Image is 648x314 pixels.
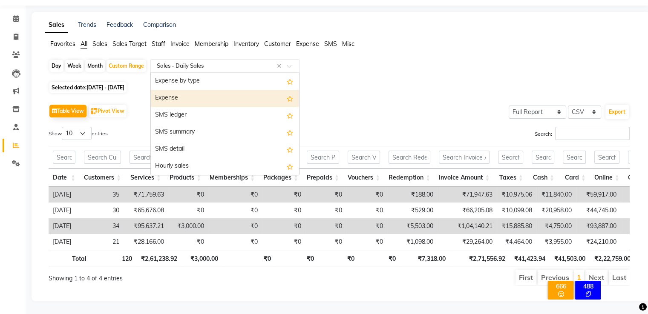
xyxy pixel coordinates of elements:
td: ₹4,750.00 [536,218,576,234]
td: ₹0 [262,203,305,218]
td: ₹1,04,140.21 [438,218,497,234]
span: Add this report to Favorites List [287,76,293,86]
th: ₹3,000.00 [181,250,222,266]
label: Show entries [49,127,108,140]
th: Invoice Amount: activate to sort column ascending [435,168,494,187]
span: Sales Target [112,40,147,48]
th: ₹0 [222,250,276,266]
td: ₹529.00 [387,203,438,218]
td: ₹24,210.00 [576,234,621,250]
th: Total [49,250,91,266]
td: ₹5,503.00 [387,218,438,234]
th: ₹41,423.94 [510,250,550,266]
td: ₹71,947.63 [438,187,497,203]
span: Add this report to Favorites List [287,144,293,154]
th: ₹0 [359,250,400,266]
div: Expense [151,90,299,107]
span: Sales [92,40,107,48]
span: Add this report to Favorites List [287,93,293,103]
th: Vouchers: activate to sort column ascending [343,168,384,187]
span: Add this report to Favorites List [287,161,293,171]
th: Customers: activate to sort column ascending [80,168,125,187]
span: Selected date: [49,82,127,93]
th: Services: activate to sort column ascending [125,168,165,187]
td: ₹0 [305,234,346,250]
td: ₹4,464.00 [497,234,536,250]
span: Favorites [50,40,75,48]
span: Customer [264,40,291,48]
th: Memberships: activate to sort column ascending [205,168,259,187]
th: ₹41,503.00 [550,250,590,266]
span: Expense [296,40,319,48]
th: Prepaids: activate to sort column ascending [302,168,343,187]
td: ₹0 [168,203,208,218]
th: ₹0 [275,250,318,266]
div: SMS detail [151,141,299,158]
input: Search Online [594,151,619,164]
div: Day [49,60,63,72]
span: SMS [324,40,337,48]
td: ₹95,637.21 [124,218,168,234]
input: Search Card [563,151,586,164]
div: Hourly sales [151,158,299,175]
td: 35 [78,187,124,203]
span: Clear all [277,62,284,71]
th: Card: activate to sort column ascending [559,168,590,187]
img: pivot.png [91,108,98,114]
th: Cash: activate to sort column ascending [527,168,559,187]
th: Products: activate to sort column ascending [165,168,205,187]
input: Search Vouchers [348,151,380,164]
td: 30 [78,203,124,218]
span: Membership [195,40,228,48]
th: Taxes: activate to sort column ascending [494,168,527,187]
td: ₹66,205.08 [438,203,497,218]
div: Expense by type [151,73,299,90]
td: ₹44,745.00 [576,203,621,218]
a: Feedback [107,21,133,29]
a: Trends [78,21,96,29]
span: [DATE] - [DATE] [86,84,124,91]
td: ₹1,098.00 [387,234,438,250]
div: SMS ledger [151,107,299,124]
td: [DATE] [49,234,78,250]
td: ₹0 [346,234,387,250]
span: Inventory [233,40,259,48]
td: ₹10,099.08 [497,203,536,218]
div: Week [65,60,84,72]
div: Custom Range [107,60,146,72]
span: Invoice [170,40,190,48]
td: ₹28,166.00 [124,234,168,250]
span: All [81,40,87,48]
select: Showentries [62,127,92,140]
td: ₹0 [346,203,387,218]
td: [DATE] [49,187,78,203]
td: ₹0 [305,203,346,218]
span: Add this report to Favorites List [287,127,293,137]
td: [DATE] [49,218,78,234]
td: ₹20,958.00 [536,203,576,218]
td: ₹11,840.00 [536,187,576,203]
td: ₹59,917.00 [576,187,621,203]
input: Search Services [130,151,161,164]
td: ₹0 [262,187,305,203]
div: Month [85,60,105,72]
td: ₹0 [168,234,208,250]
th: ₹0 [318,250,359,266]
td: ₹10,975.06 [497,187,536,203]
button: Pivot View [89,105,127,117]
th: ₹2,22,759.00 [590,250,635,266]
td: ₹71,759.63 [124,187,168,203]
th: ₹2,71,556.92 [450,250,510,266]
th: Date: activate to sort column ascending [49,168,80,187]
td: ₹65,676.08 [124,203,168,218]
input: Search Cash [532,151,554,164]
div: Showing 1 to 4 of 4 entries [49,269,283,283]
td: ₹15,885.80 [497,218,536,234]
input: Search Date [53,151,75,164]
td: ₹0 [346,187,387,203]
td: ₹0 [305,218,346,234]
td: ₹0 [346,218,387,234]
td: ₹188.00 [387,187,438,203]
div: SMS summary [151,124,299,141]
td: [DATE] [49,203,78,218]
